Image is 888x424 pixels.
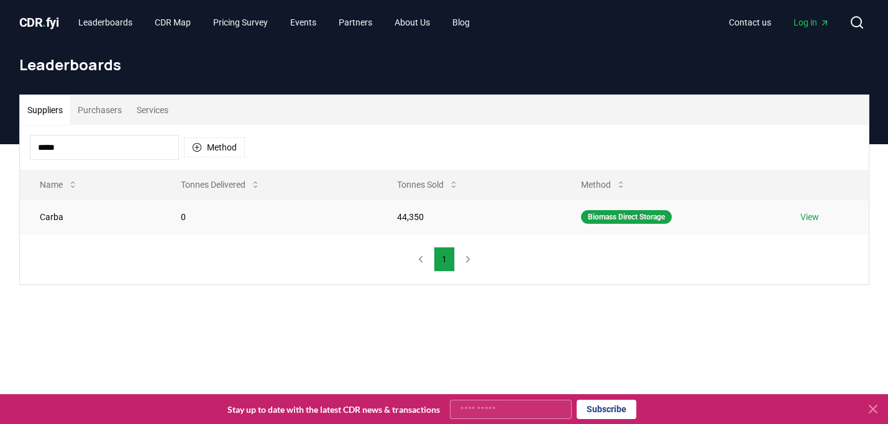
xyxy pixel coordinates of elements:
a: Events [280,11,326,34]
a: Pricing Survey [203,11,278,34]
td: 0 [161,200,378,234]
a: Blog [442,11,480,34]
a: Partners [329,11,382,34]
nav: Main [719,11,840,34]
button: Purchasers [70,95,129,125]
a: Leaderboards [68,11,142,34]
nav: Main [68,11,480,34]
a: Contact us [719,11,781,34]
a: Log in [784,11,840,34]
button: Tonnes Delivered [171,172,270,197]
td: Carba [20,200,161,234]
a: CDR.fyi [19,14,59,31]
span: CDR fyi [19,15,59,30]
h1: Leaderboards [19,55,869,75]
button: 1 [434,247,455,272]
a: About Us [385,11,440,34]
button: Tonnes Sold [387,172,469,197]
span: . [42,15,46,30]
button: Suppliers [20,95,70,125]
div: Biomass Direct Storage [581,210,672,224]
td: 44,350 [377,200,561,234]
a: CDR Map [145,11,201,34]
a: View [800,211,819,223]
button: Method [571,172,636,197]
span: Log in [794,16,830,29]
button: Services [129,95,176,125]
button: Name [30,172,88,197]
button: Method [184,137,245,157]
